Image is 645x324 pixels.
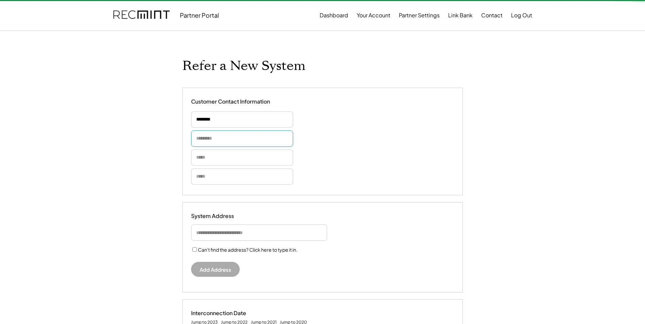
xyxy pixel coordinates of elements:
[191,310,259,317] div: Interconnection Date
[182,58,305,74] h1: Refer a New System
[399,8,440,22] button: Partner Settings
[481,8,503,22] button: Contact
[191,213,259,220] div: System Address
[448,8,473,22] button: Link Bank
[511,8,532,22] button: Log Out
[198,247,298,253] label: Can't find the address? Click here to type it in.
[180,11,219,19] div: Partner Portal
[191,262,240,277] button: Add Address
[113,4,170,27] img: recmint-logotype%403x.png
[320,8,348,22] button: Dashboard
[191,98,270,105] div: Customer Contact Information
[357,8,390,22] button: Your Account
